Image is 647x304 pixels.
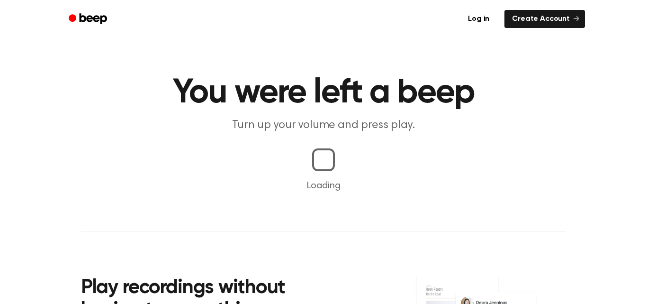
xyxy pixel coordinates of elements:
p: Loading [11,179,636,193]
a: Beep [62,10,116,28]
p: Turn up your volume and press play. [142,118,505,133]
a: Create Account [504,10,585,28]
a: Log in [458,8,499,30]
h1: You were left a beep [81,76,566,110]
